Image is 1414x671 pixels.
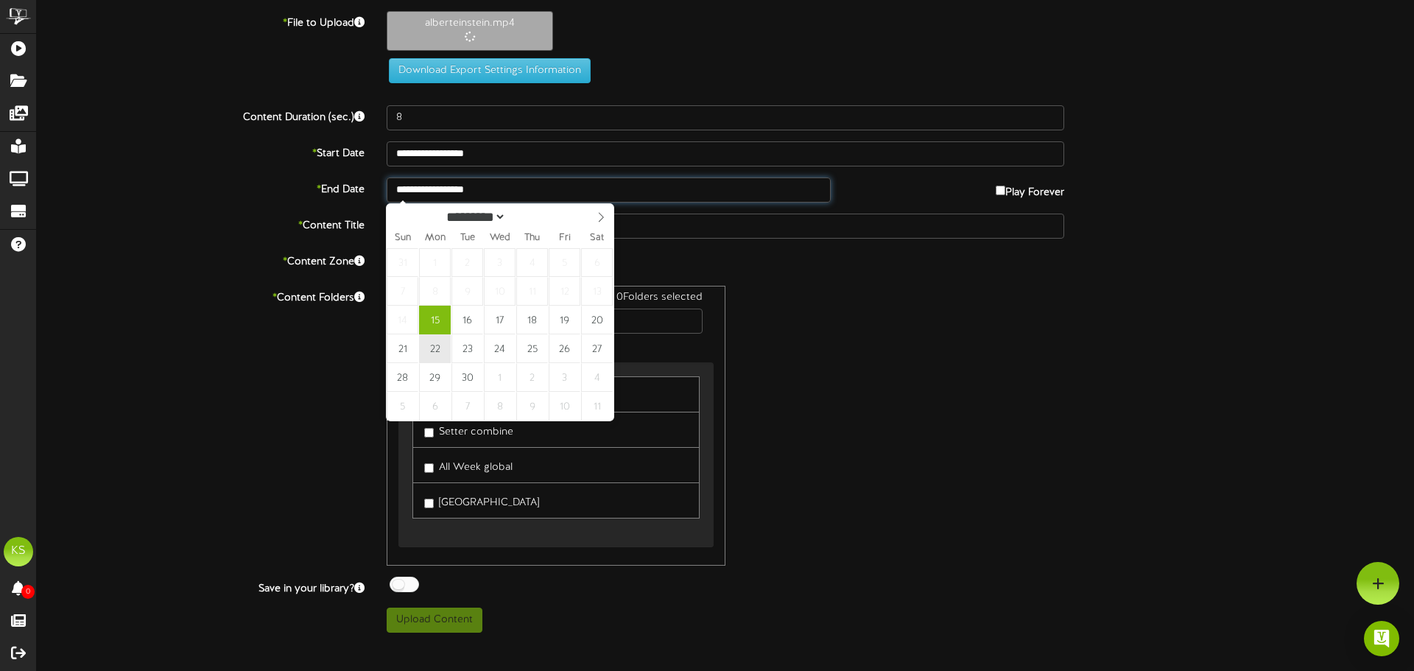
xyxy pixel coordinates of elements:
input: Play Forever [996,186,1005,195]
span: Sat [581,233,613,243]
span: Wed [484,233,516,243]
label: Setter combine [424,420,513,440]
span: September 14, 2025 [387,306,418,334]
label: End Date [26,178,376,197]
span: October 7, 2025 [451,392,483,421]
span: September 25, 2025 [516,334,548,363]
label: Content Zone [26,250,376,270]
input: All Week global [424,463,434,473]
span: September 9, 2025 [451,277,483,306]
span: Fri [549,233,581,243]
span: September 3, 2025 [484,248,516,277]
span: September 18, 2025 [516,306,548,334]
span: September 27, 2025 [581,334,613,363]
span: October 10, 2025 [549,392,580,421]
span: September 15, 2025 [419,306,451,334]
span: October 5, 2025 [387,392,418,421]
label: Save in your library? [26,577,376,597]
span: September 17, 2025 [484,306,516,334]
span: September 13, 2025 [581,277,613,306]
input: Title of this Content [387,214,1064,239]
div: KS [4,537,33,566]
span: September 2, 2025 [451,248,483,277]
span: September 23, 2025 [451,334,483,363]
a: Download Export Settings Information [381,65,591,76]
input: Setter combine [424,428,434,438]
span: Thu [516,233,549,243]
div: Open Intercom Messenger [1364,621,1399,656]
span: September 19, 2025 [549,306,580,334]
span: September 30, 2025 [451,363,483,392]
span: October 11, 2025 [581,392,613,421]
span: September 4, 2025 [516,248,548,277]
button: Upload Content [387,608,482,633]
label: Content Folders [26,286,376,306]
span: September 7, 2025 [387,277,418,306]
button: Download Export Settings Information [389,58,591,83]
span: September 16, 2025 [451,306,483,334]
span: September 21, 2025 [387,334,418,363]
label: All Week global [424,455,513,475]
label: File to Upload [26,11,376,31]
span: October 8, 2025 [484,392,516,421]
span: Mon [419,233,451,243]
span: Tue [451,233,484,243]
span: September 8, 2025 [419,277,451,306]
span: September 24, 2025 [484,334,516,363]
span: September 28, 2025 [387,363,418,392]
span: October 2, 2025 [516,363,548,392]
span: September 1, 2025 [419,248,451,277]
span: October 3, 2025 [549,363,580,392]
span: October 4, 2025 [581,363,613,392]
span: September 22, 2025 [419,334,451,363]
span: September 6, 2025 [581,248,613,277]
span: September 11, 2025 [516,277,548,306]
span: October 1, 2025 [484,363,516,392]
span: September 20, 2025 [581,306,613,334]
label: [GEOGRAPHIC_DATA] [424,491,539,510]
span: September 26, 2025 [549,334,580,363]
label: Content Title [26,214,376,233]
input: Year [506,209,559,225]
label: Play Forever [996,178,1064,200]
label: Start Date [26,141,376,161]
span: September 5, 2025 [549,248,580,277]
span: October 9, 2025 [516,392,548,421]
span: October 6, 2025 [419,392,451,421]
label: Content Duration (sec.) [26,105,376,125]
span: September 10, 2025 [484,277,516,306]
span: Sun [387,233,419,243]
span: September 29, 2025 [419,363,451,392]
span: August 31, 2025 [387,248,418,277]
span: September 12, 2025 [549,277,580,306]
input: [GEOGRAPHIC_DATA] [424,499,434,508]
span: 0 [21,585,35,599]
